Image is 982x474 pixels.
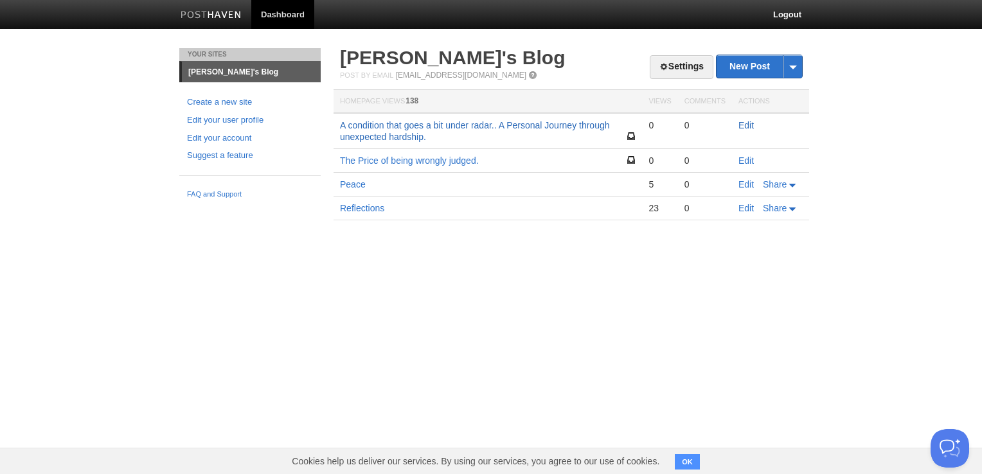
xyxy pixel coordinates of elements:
div: 0 [684,119,726,131]
div: 0 [684,202,726,214]
a: Edit your user profile [187,114,313,127]
a: Peace [340,179,366,189]
a: A condition that goes a bit under radar.. A Personal Journey through unexpected hardship. [340,120,610,142]
a: Settings [650,55,713,79]
a: Edit [738,179,754,189]
a: Reflections [340,203,384,213]
a: [EMAIL_ADDRESS][DOMAIN_NAME] [396,71,526,80]
a: Suggest a feature [187,149,313,162]
button: OK [675,454,700,470]
span: Share [763,203,787,213]
span: 138 [406,96,418,105]
span: Post by Email [340,71,393,79]
a: Edit [738,155,754,166]
a: [PERSON_NAME]'s Blog [182,62,321,82]
th: Views [642,90,677,114]
a: Create a new site [187,96,313,109]
li: Your Sites [179,48,321,61]
th: Actions [732,90,809,114]
a: [PERSON_NAME]'s Blog [340,47,566,68]
a: Edit [738,203,754,213]
div: 23 [648,202,671,214]
th: Comments [678,90,732,114]
span: Share [763,179,787,189]
th: Homepage Views [334,90,642,114]
a: FAQ and Support [187,189,313,200]
a: The Price of being wrongly judged. [340,155,479,166]
a: Edit [738,120,754,130]
div: 0 [684,155,726,166]
a: Edit your account [187,132,313,145]
div: 0 [648,119,671,131]
iframe: Help Scout Beacon - Open [931,429,969,468]
span: Cookies help us deliver our services. By using our services, you agree to our use of cookies. [279,448,672,474]
div: 0 [648,155,671,166]
div: 0 [684,179,726,190]
img: Posthaven-bar [181,11,242,21]
div: 5 [648,179,671,190]
a: New Post [717,55,802,78]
